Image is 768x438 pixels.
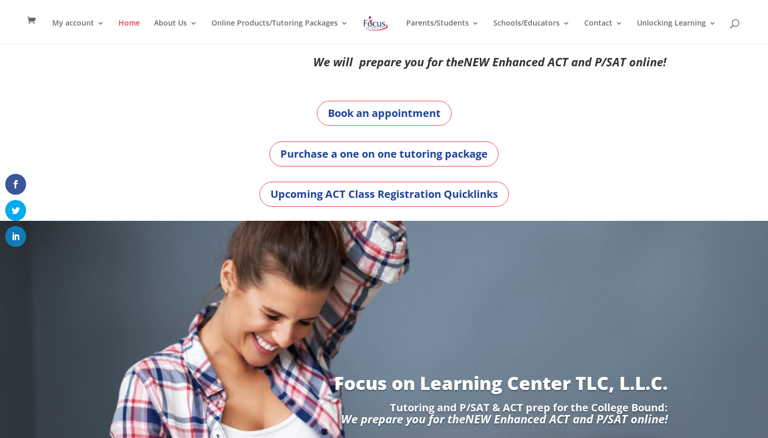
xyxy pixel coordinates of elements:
a: Unlocking Learning [637,19,716,44]
a: Upcoming ACT Class Registration Quicklinks [259,182,509,207]
a: Online Products/Tutoring Packages [211,19,348,44]
img: Focus on Learning [362,14,389,33]
a: About Us [154,19,197,44]
a: Focus on Learning Center TLC, L.L.C. [334,371,668,395]
a: Parents/Students [406,19,479,44]
em: NEW Enhanced ACT and P/SAT online! [465,411,668,427]
p: Tutoring and P/SAT & ACT prep for the College Bound: [100,403,668,413]
a: Book an appointment [317,101,452,126]
a: Contact [584,19,623,44]
a: Purchase a one on one tutoring package [269,141,499,167]
a: Schools/Educators [493,19,570,44]
em: We will prepare you for the [313,54,464,69]
a: My account [52,19,104,44]
em: NEW Enhanced ACT and P/SAT online! [464,54,666,69]
em: We prepare you for the [341,411,465,427]
a: Home [119,19,140,44]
